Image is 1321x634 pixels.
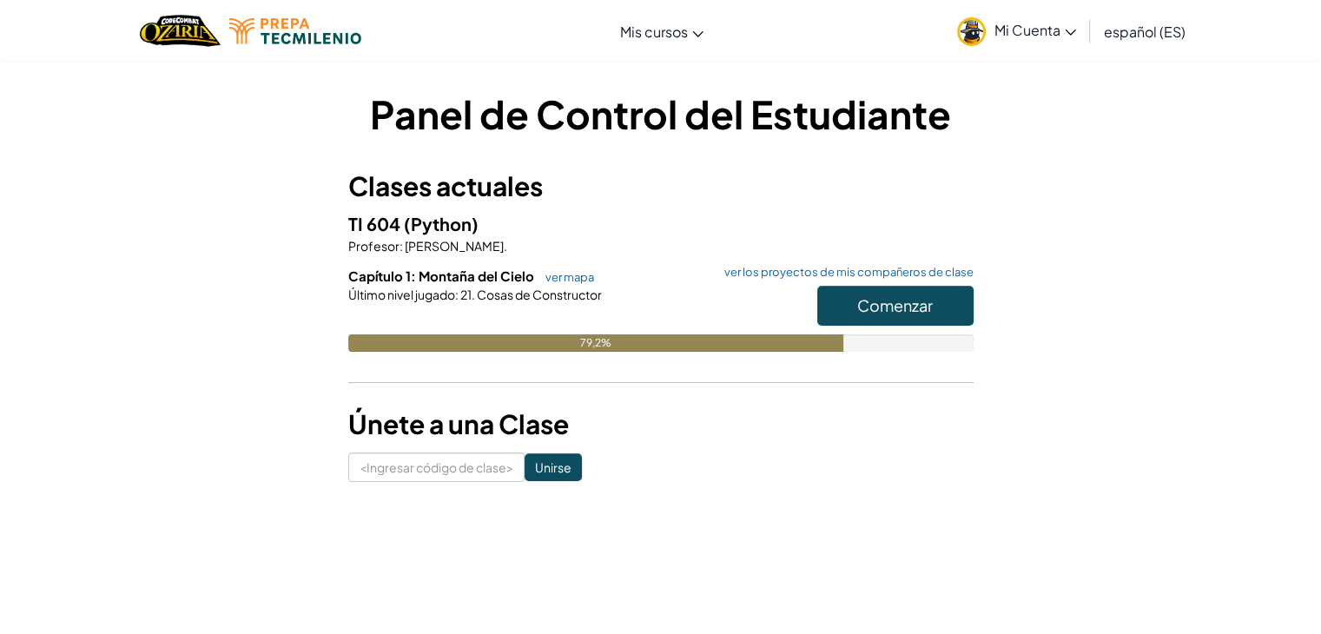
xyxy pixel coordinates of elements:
a: Mis cursos [611,8,712,55]
font: ver los proyectos de mis compañeros de clase [724,265,974,279]
font: Mi Cuenta [994,21,1060,39]
font: 79,2% [580,336,611,349]
font: [PERSON_NAME]. [405,238,507,254]
font: 21. [460,287,475,302]
img: Hogar [140,13,221,49]
font: Únete a una Clase [348,407,569,440]
img: Logotipo de Tecmilenio [229,18,361,44]
font: español (ES) [1104,23,1186,41]
font: (Python) [404,213,479,234]
input: Unirse [525,453,582,481]
font: Último nivel jugado [348,287,455,302]
input: <Ingresar código de clase> [348,452,525,482]
a: Logotipo de Ozaria de CodeCombat [140,13,221,49]
font: Panel de Control del Estudiante [370,89,951,138]
font: TI 604 [348,213,400,234]
font: Comenzar [857,295,933,315]
font: Mis cursos [620,23,688,41]
button: Comenzar [817,286,974,326]
font: : [400,238,403,254]
font: Clases actuales [348,169,543,202]
a: español (ES) [1095,8,1194,55]
font: Capítulo 1: Montaña del Cielo [348,267,534,284]
font: ver mapa [545,270,594,284]
a: Mi Cuenta [948,3,1085,58]
font: Profesor [348,238,400,254]
img: avatar [957,17,986,46]
font: : [455,287,459,302]
font: Cosas de Constructor [477,287,602,302]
